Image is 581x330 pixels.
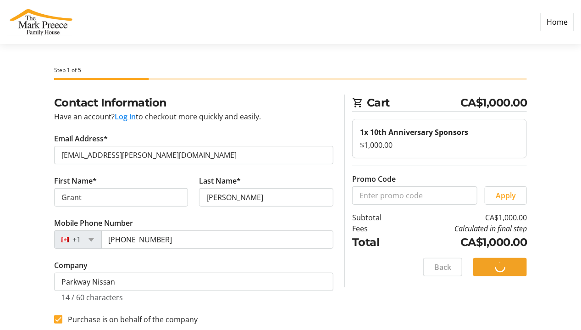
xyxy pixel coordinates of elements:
[54,66,527,74] div: Step 1 of 5
[54,111,334,122] div: Have an account? to checkout more quickly and easily.
[360,140,519,151] div: $1,000.00
[54,218,133,229] label: Mobile Phone Number
[352,234,403,251] td: Total
[485,186,527,205] button: Apply
[403,212,527,223] td: CA$1,000.00
[352,223,403,234] td: Fees
[496,190,516,201] span: Apply
[61,292,123,302] tr-character-limit: 14 / 60 characters
[403,223,527,234] td: Calculated in final step
[54,260,88,271] label: Company
[54,133,108,144] label: Email Address*
[460,95,527,111] span: CA$1,000.00
[360,127,468,137] strong: 1x 10th Anniversary Sponsors
[541,13,574,31] a: Home
[54,175,97,186] label: First Name*
[199,175,241,186] label: Last Name*
[352,173,396,185] label: Promo Code
[403,234,527,251] td: CA$1,000.00
[7,4,72,40] img: The Mark Preece Family House's Logo
[115,111,136,122] button: Log in
[352,212,403,223] td: Subtotal
[54,95,334,111] h2: Contact Information
[352,186,477,205] input: Enter promo code
[367,95,460,111] span: Cart
[62,314,198,325] label: Purchase is on behalf of the company
[101,230,334,249] input: (506) 234-5678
